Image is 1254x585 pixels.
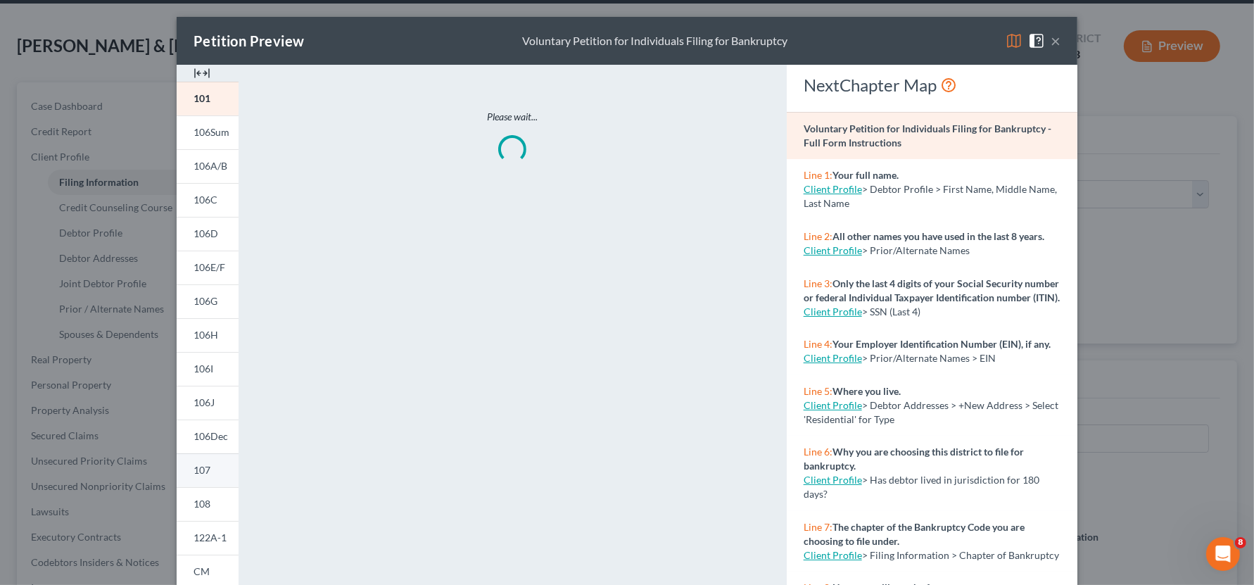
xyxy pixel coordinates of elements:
span: > Prior/Alternate Names > EIN [862,352,996,364]
a: Client Profile [804,399,862,411]
span: 106Dec [194,430,228,442]
span: Line 6: [804,446,832,458]
a: 106I [177,352,239,386]
span: Line 1: [804,169,832,181]
strong: Your Employer Identification Number (EIN), if any. [832,338,1051,350]
button: × [1051,32,1060,49]
span: CM [194,565,210,577]
a: 106C [177,183,239,217]
span: Line 4: [804,338,832,350]
a: 108 [177,487,239,521]
div: NextChapter Map [804,74,1060,96]
a: 101 [177,82,239,115]
strong: Your full name. [832,169,899,181]
a: Client Profile [804,352,862,364]
a: 106G [177,284,239,318]
a: Client Profile [804,244,862,256]
span: 108 [194,498,210,510]
img: map-eea8200ae884c6f1103ae1953ef3d486a96c86aabb227e865a55264e3737af1f.svg [1006,32,1022,49]
span: Line 7: [804,521,832,533]
span: > SSN (Last 4) [862,306,920,317]
span: > Debtor Profile > First Name, Middle Name, Last Name [804,183,1057,209]
a: Client Profile [804,306,862,317]
a: 106D [177,217,239,251]
span: 106I [194,363,213,375]
iframe: Intercom live chat [1206,537,1240,571]
a: 106Dec [177,420,239,453]
a: 106E/F [177,251,239,284]
strong: Voluntary Petition for Individuals Filing for Bankruptcy - Full Form Instructions [804,122,1051,149]
strong: Only the last 4 digits of your Social Security number or federal Individual Taxpayer Identificati... [804,277,1060,303]
span: 106C [194,194,217,206]
span: 106Sum [194,126,229,138]
strong: Where you live. [832,385,901,397]
span: 122A-1 [194,531,227,543]
span: Line 3: [804,277,832,289]
a: Client Profile [804,474,862,486]
a: 107 [177,453,239,487]
a: 106A/B [177,149,239,183]
span: 106G [194,295,217,307]
a: 106Sum [177,115,239,149]
p: Please wait... [298,110,727,124]
span: Line 5: [804,385,832,397]
img: expand-e0f6d898513216a626fdd78e52531dac95497ffd26381d4c15ee2fc46db09dca.svg [194,65,210,82]
span: 8 [1235,537,1246,548]
span: 107 [194,464,210,476]
a: 122A-1 [177,521,239,555]
span: 106D [194,227,218,239]
div: Petition Preview [194,31,304,51]
span: > Has debtor lived in jurisdiction for 180 days? [804,474,1039,500]
strong: All other names you have used in the last 8 years. [832,230,1044,242]
span: 106A/B [194,160,227,172]
strong: Why you are choosing this district to file for bankruptcy. [804,446,1024,472]
a: Client Profile [804,183,862,195]
img: help-close-5ba153eb36485ed6c1ea00a893f15db1cb9b99d6cae46e1a8edb6c62d00a1a76.svg [1028,32,1045,49]
span: 101 [194,92,210,104]
span: > Debtor Addresses > +New Address > Select 'Residential' for Type [804,399,1058,425]
span: > Filing Information > Chapter of Bankruptcy [862,549,1059,561]
a: Client Profile [804,549,862,561]
span: Line 2: [804,230,832,242]
span: 106E/F [194,261,225,273]
span: 106H [194,329,218,341]
a: 106J [177,386,239,420]
strong: The chapter of the Bankruptcy Code you are choosing to file under. [804,521,1025,547]
a: 106H [177,318,239,352]
div: Voluntary Petition for Individuals Filing for Bankruptcy [522,33,787,49]
span: > Prior/Alternate Names [862,244,970,256]
span: 106J [194,396,215,408]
